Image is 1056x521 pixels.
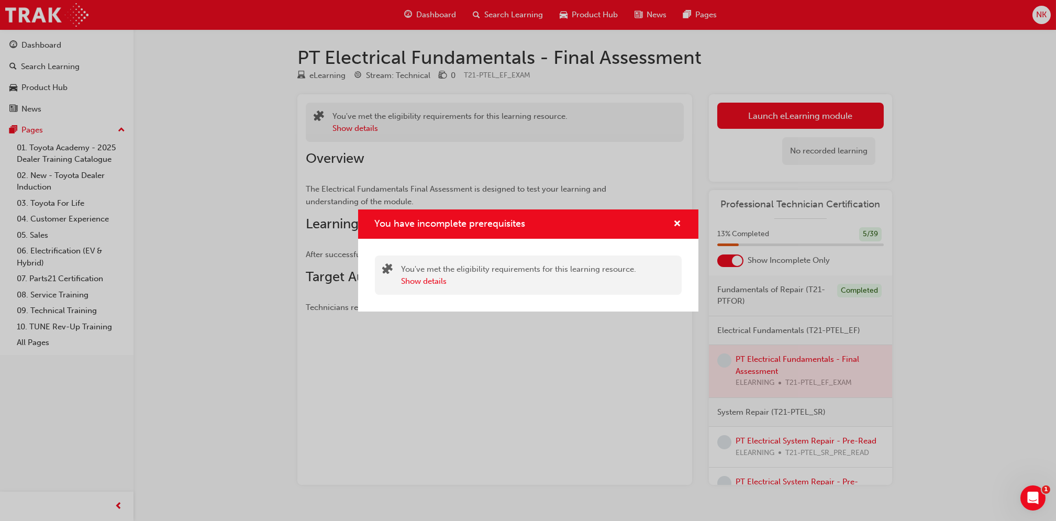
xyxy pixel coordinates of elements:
button: cross-icon [674,218,682,231]
div: You have incomplete prerequisites [358,209,698,312]
div: You've met the eligibility requirements for this learning resource. [402,263,637,287]
iframe: Intercom live chat [1020,485,1046,511]
button: Show details [402,275,447,287]
span: You have incomplete prerequisites [375,218,526,229]
span: 1 [1042,485,1050,494]
span: cross-icon [674,220,682,229]
span: puzzle-icon [383,264,393,276]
